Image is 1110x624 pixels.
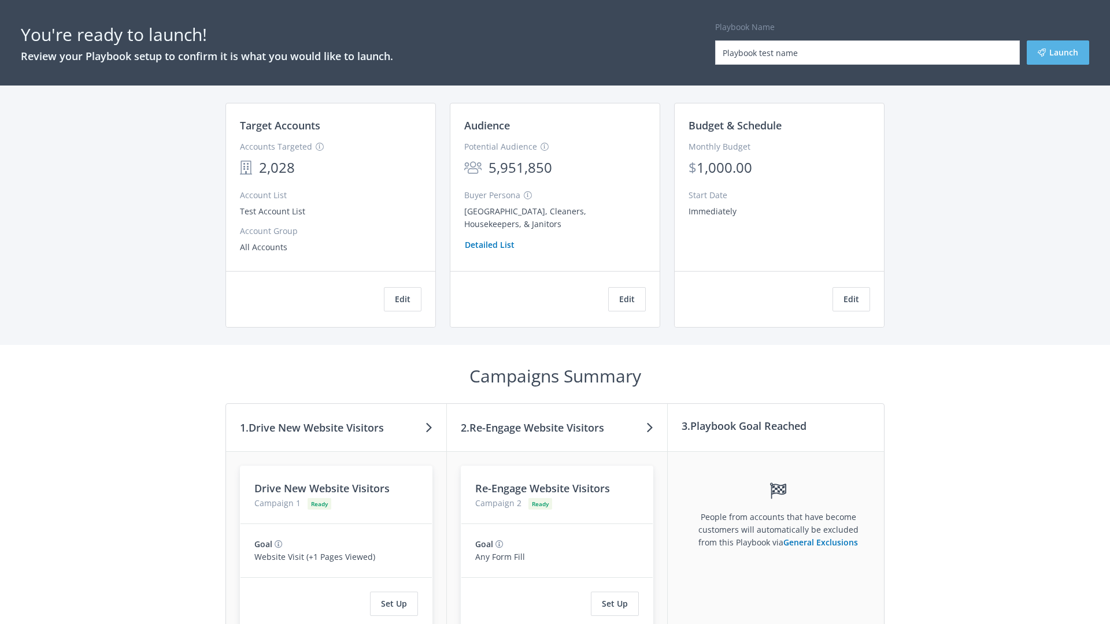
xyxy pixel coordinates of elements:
[240,419,384,436] h3: 1. Drive New Website Visitors
[475,497,515,508] span: Campaign
[259,157,295,179] span: 2,028
[591,592,639,616] button: Set Up
[225,362,885,389] h1: Campaigns Summary
[464,233,515,257] button: Detailed List
[489,157,552,179] span: 5,951,850
[832,287,870,311] button: Edit
[475,480,639,496] h3: Re-Engage Website Visitors
[783,537,858,548] a: General Exclusions
[608,287,646,311] button: Edit
[689,117,782,133] h3: Budget & Schedule
[240,140,421,153] div: Accounts Targeted
[240,117,320,133] h3: Target Accounts
[682,418,806,434] h3: 3. Playbook Goal Reached
[384,287,421,311] button: Edit
[254,551,418,563] p: Website Visit (+1 Pages Viewed)
[240,205,421,218] div: Test Account List
[689,157,697,179] div: $
[254,497,294,508] span: Campaign
[475,551,639,563] p: Any Form Fill
[370,592,418,616] button: Set Up
[311,500,328,508] span: Ready
[464,140,646,153] div: Potential Audience
[689,190,727,200] span: Start Date
[689,205,737,218] div: Immediately
[532,500,549,508] span: Ready
[21,21,393,48] h1: You're ready to launch!
[475,538,493,551] h4: Goal
[461,419,604,436] h3: 2. Re-Engage Website Visitors
[240,241,421,254] div: All Accounts
[464,205,638,229] div: [GEOGRAPHIC_DATA], Cleaners, Housekeepers, & Janitors
[21,48,393,64] h3: Review your Playbook setup to confirm it is what you would like to launch.
[517,497,521,508] span: 2
[254,480,418,496] h3: Drive New Website Visitors
[692,511,864,549] p: People from accounts that have become customers will automatically be excluded from this Playbook...
[240,225,421,237] div: Account Group
[464,189,646,202] div: Buyer Persona
[254,538,272,551] h4: Goal
[715,21,775,34] label: Playbook Name
[240,189,421,202] div: Account List
[697,157,752,179] div: 1,000.00
[1027,40,1089,65] button: Launch
[689,141,750,152] span: Monthly Budget
[464,117,510,133] h3: Audience
[296,497,301,508] span: 1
